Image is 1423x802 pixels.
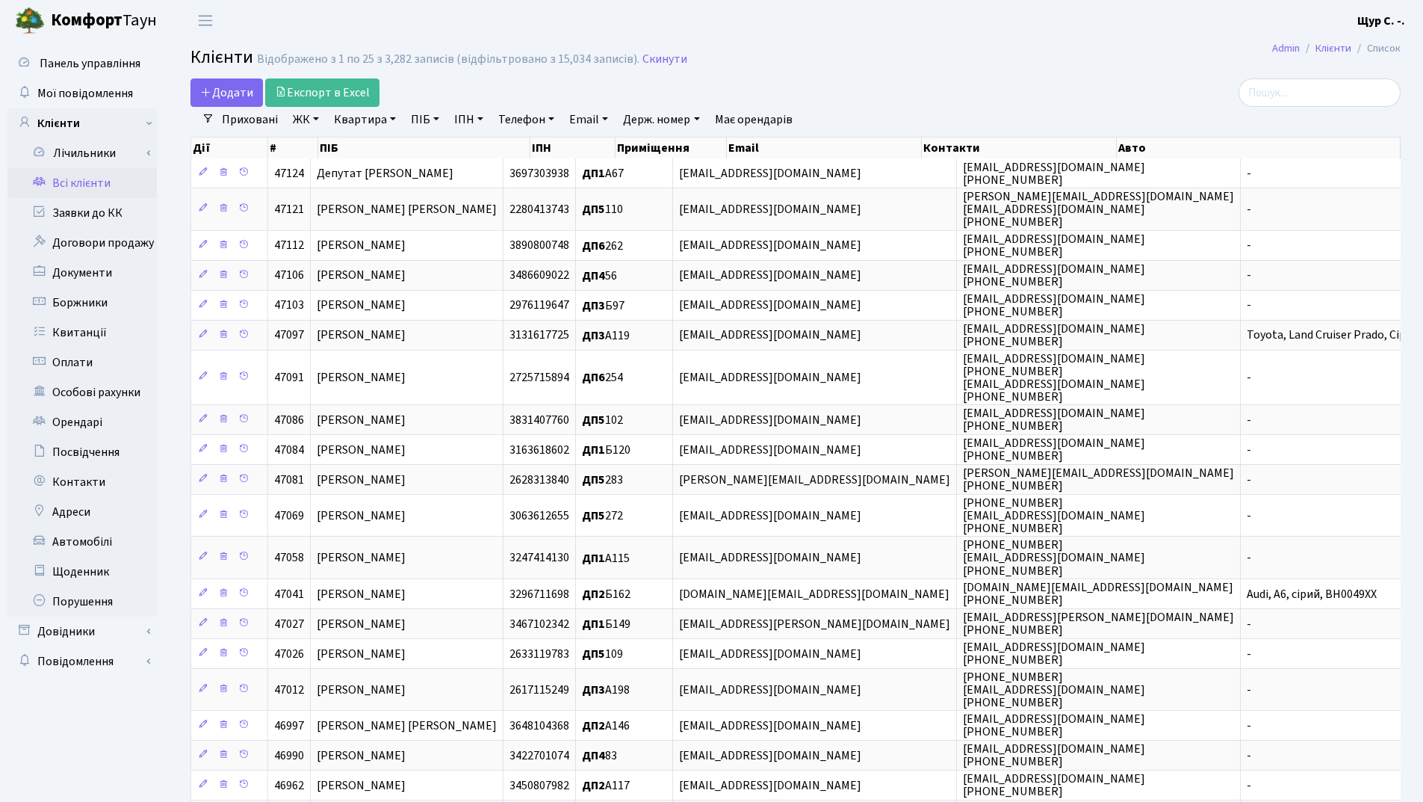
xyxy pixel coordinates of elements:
span: [EMAIL_ADDRESS][DOMAIN_NAME] [679,412,861,428]
span: [EMAIL_ADDRESS][DOMAIN_NAME] [PHONE_NUMBER] [963,771,1145,800]
th: Email [727,138,922,158]
span: 3450807982 [509,777,569,794]
span: [EMAIL_ADDRESS][DOMAIN_NAME] [679,327,861,344]
span: 2628313840 [509,472,569,488]
b: ДП1 [582,616,605,632]
a: Телефон [492,107,560,132]
span: 3648104368 [509,718,569,734]
span: Б120 [582,442,630,458]
b: ДП5 [582,508,605,524]
span: 110 [582,201,623,218]
a: Щоденник [7,557,157,587]
span: [PERSON_NAME] [317,472,406,488]
span: [EMAIL_ADDRESS][DOMAIN_NAME] [PHONE_NUMBER] [963,231,1145,260]
th: ПІБ [318,138,530,158]
span: - [1247,369,1251,386]
span: 46997 [274,718,304,734]
span: 3697303938 [509,165,569,182]
span: [PERSON_NAME] [PERSON_NAME] [317,201,497,218]
span: - [1247,646,1251,662]
span: 3296711698 [509,586,569,602]
span: [EMAIL_ADDRESS][DOMAIN_NAME] [679,238,861,254]
span: - [1247,442,1251,458]
b: ДП3 [582,682,605,698]
a: Порушення [7,587,157,617]
span: 46990 [274,747,304,764]
b: ДП5 [582,646,605,662]
b: ДП4 [582,268,605,284]
span: [EMAIL_ADDRESS][DOMAIN_NAME] [679,268,861,284]
span: 2633119783 [509,646,569,662]
b: ДП6 [582,238,605,254]
span: [PERSON_NAME][EMAIL_ADDRESS][DOMAIN_NAME] [EMAIL_ADDRESS][DOMAIN_NAME] [PHONE_NUMBER] [963,188,1234,230]
th: Авто [1117,138,1401,158]
span: - [1247,747,1251,764]
span: [PERSON_NAME] [317,777,406,794]
span: 2280413743 [509,201,569,218]
span: А146 [582,718,630,734]
span: [PERSON_NAME] [317,586,406,602]
a: Оплати [7,348,157,377]
span: [EMAIL_ADDRESS][DOMAIN_NAME] [679,508,861,524]
a: Панель управління [7,49,157,78]
span: 102 [582,412,623,428]
span: [EMAIL_ADDRESS][DOMAIN_NAME] [PHONE_NUMBER] [963,435,1145,464]
a: Автомобілі [7,527,157,557]
span: 3486609022 [509,268,569,284]
span: Клієнти [190,44,253,70]
span: 47058 [274,550,304,567]
span: [EMAIL_ADDRESS][DOMAIN_NAME] [679,646,861,662]
input: Пошук... [1238,78,1401,107]
b: ДП5 [582,472,605,488]
a: Має орендарів [709,107,799,132]
a: Всі клієнти [7,168,157,198]
span: [EMAIL_ADDRESS][DOMAIN_NAME] [679,442,861,458]
span: [PERSON_NAME][EMAIL_ADDRESS][DOMAIN_NAME] [679,472,950,488]
a: Договори продажу [7,228,157,258]
a: Експорт в Excel [265,78,379,107]
a: Посвідчення [7,437,157,467]
span: 47012 [274,682,304,698]
span: [PERSON_NAME] [317,442,406,458]
span: [EMAIL_ADDRESS][DOMAIN_NAME] [PHONE_NUMBER] [963,321,1145,350]
span: [PERSON_NAME] [317,268,406,284]
span: 272 [582,508,623,524]
span: Депутат [PERSON_NAME] [317,165,453,182]
span: [PERSON_NAME] [317,412,406,428]
span: [PERSON_NAME] [317,747,406,764]
li: Список [1351,40,1401,57]
span: [EMAIL_ADDRESS][DOMAIN_NAME] [679,297,861,314]
span: - [1247,682,1251,698]
b: ДП1 [582,165,605,182]
span: [EMAIL_ADDRESS][DOMAIN_NAME] [679,369,861,386]
a: ІПН [448,107,489,132]
a: Заявки до КК [7,198,157,228]
span: [EMAIL_ADDRESS][DOMAIN_NAME] [PHONE_NUMBER] [963,405,1145,434]
span: [EMAIL_ADDRESS][DOMAIN_NAME] [679,747,861,764]
span: - [1247,412,1251,428]
span: 3467102342 [509,616,569,632]
div: Відображено з 1 по 25 з 3,282 записів (відфільтровано з 15,034 записів). [257,52,639,67]
span: [EMAIL_ADDRESS][DOMAIN_NAME] [PHONE_NUMBER] [963,291,1145,320]
span: 3063612655 [509,508,569,524]
a: Особові рахунки [7,377,157,407]
span: А115 [582,550,630,567]
b: ДП2 [582,718,605,734]
span: 47086 [274,412,304,428]
span: [PERSON_NAME] [317,682,406,698]
a: Повідомлення [7,647,157,676]
span: [EMAIL_ADDRESS][DOMAIN_NAME] [679,718,861,734]
span: А198 [582,682,630,698]
span: [PHONE_NUMBER] [EMAIL_ADDRESS][DOMAIN_NAME] [PHONE_NUMBER] [963,669,1145,711]
img: logo.png [15,6,45,36]
span: [EMAIL_ADDRESS][DOMAIN_NAME] [PHONE_NUMBER] [EMAIL_ADDRESS][DOMAIN_NAME] [PHONE_NUMBER] [963,351,1145,405]
a: Скинути [642,52,687,67]
span: [PERSON_NAME] [317,369,406,386]
span: А67 [582,165,624,182]
b: ДП1 [582,442,605,458]
span: [PERSON_NAME] [317,297,406,314]
span: Панель управління [40,55,140,72]
span: 47081 [274,472,304,488]
span: [EMAIL_ADDRESS][PERSON_NAME][DOMAIN_NAME] [PHONE_NUMBER] [963,609,1234,638]
span: [EMAIL_ADDRESS][DOMAIN_NAME] [679,777,861,794]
